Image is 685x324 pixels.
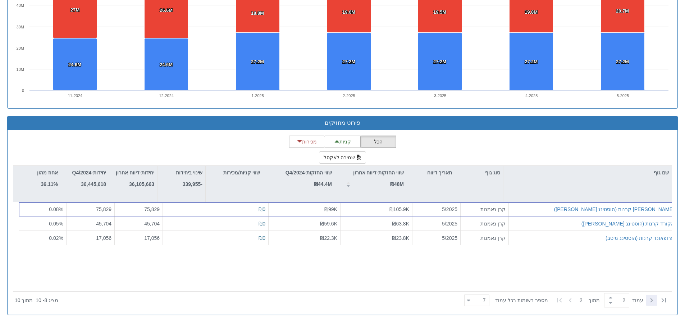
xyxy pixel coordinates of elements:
div: 0.02 % [22,234,63,241]
text: 10M [17,67,24,72]
div: 75,829 [69,206,111,213]
span: ₪105.9K [389,206,409,212]
div: 5/2025 [415,206,457,213]
text: 12-2024 [159,93,174,98]
strong: ₪44.4M [314,181,332,187]
button: הכל [360,136,396,148]
tspan: 20.7M [616,8,629,14]
div: קרן נאמנות [463,206,506,213]
button: קניות [325,136,361,148]
div: 5/2025 [415,220,457,227]
text: 3-2025 [434,93,446,98]
text: 40M [17,3,24,8]
text: 5-2025 [617,93,629,98]
div: 45,704 [118,220,160,227]
tspan: 24.6M [160,62,173,67]
button: פרופאונד קרנות (הוסטינג מיטב) [606,234,674,241]
tspan: 27.2M [251,59,264,64]
text: 1-2025 [252,93,264,98]
text: 20M [17,46,24,50]
div: ‏מציג 8 - 10 ‏ מתוך 10 [15,292,58,308]
tspan: 26.6M [160,8,173,13]
strong: -339,955 [183,181,202,187]
div: 45,704 [69,220,111,227]
tspan: 27.2M [616,59,629,64]
span: ₪23.8K [392,235,409,241]
span: ₪0 [259,235,265,241]
span: ₪0 [259,206,265,212]
p: שווי החזקות-Q4/2024 [286,169,332,177]
div: קרן נאמנות [463,234,506,241]
div: ‏ מתוך [461,292,670,308]
tspan: 27.2M [342,59,355,64]
div: 75,829 [118,206,160,213]
tspan: 27.2M [525,59,538,64]
button: אקורד קרנות (הוסטינג [PERSON_NAME]) [581,220,674,227]
tspan: 19.8M [525,9,538,15]
p: שינוי ביחידות [176,169,202,177]
button: שמירה לאקסל [319,151,366,164]
div: 17,056 [118,234,160,241]
text: 2-2025 [343,93,355,98]
div: שווי קניות/מכירות [206,166,263,179]
div: שם גוף [503,166,672,179]
text: 30M [17,25,24,29]
p: יחידות-Q4/2024 [72,169,106,177]
h3: פירוט מחזיקים [13,120,672,126]
p: יחידות-דיווח אחרון [116,169,154,177]
tspan: 18.8M [251,10,264,16]
p: שווי החזקות-דיווח אחרון [353,169,404,177]
span: ₪59.6K [320,220,337,226]
div: 0.08 % [22,206,63,213]
strong: 36,105,663 [129,181,154,187]
tspan: 19.5M [433,9,446,15]
div: 17,056 [69,234,111,241]
tspan: 24.6M [68,62,81,67]
div: תאריך דיווח [407,166,455,179]
div: קרן נאמנות [463,220,506,227]
span: ‏מספר רשומות בכל עמוד [495,297,548,304]
strong: ₪48M [390,181,404,187]
tspan: 27.2M [433,59,446,64]
span: ₪99K [324,206,337,212]
tspan: 27M [70,7,79,13]
text: 4-2025 [525,93,538,98]
strong: 36,445,618 [81,181,106,187]
p: אחוז מהון [37,169,58,177]
div: סוג גוף [455,166,503,179]
span: 2 [580,297,589,304]
text: 11-2024 [68,93,82,98]
span: ₪22.3K [320,235,337,241]
strong: 36.11% [41,181,58,187]
text: 0 [22,88,24,93]
span: ‏עמוד [632,297,643,304]
div: 5/2025 [415,234,457,241]
button: [PERSON_NAME] קרנות (הוסטינג [PERSON_NAME]) [554,206,674,213]
div: 0.05 % [22,220,63,227]
button: מכירות [289,136,325,148]
span: ₪0 [259,220,265,226]
span: ₪63.8K [392,220,409,226]
tspan: 19.6M [342,9,355,15]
